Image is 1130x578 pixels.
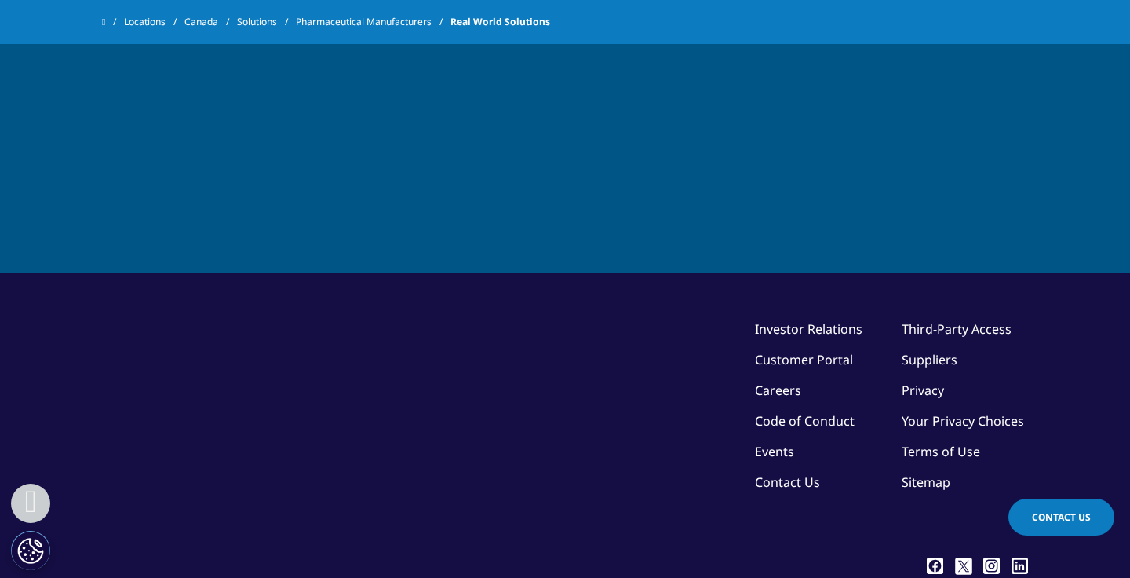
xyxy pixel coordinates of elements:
a: Customer Portal [755,351,853,368]
a: Your Privacy Choices [902,412,1028,430]
a: Third-Party Access [902,320,1012,338]
a: Code of Conduct [755,412,855,430]
a: Solutions [237,8,296,36]
a: Canada [184,8,237,36]
a: Events [755,443,794,460]
a: Careers [755,382,801,399]
a: Terms of Use [902,443,980,460]
a: Contact Us [755,474,820,491]
a: Sitemap [902,474,950,491]
a: Suppliers [902,351,957,368]
span: Real World Solutions [450,8,550,36]
span: Contact Us [1032,510,1091,524]
a: Locations [124,8,184,36]
a: Contact Us [1008,499,1114,536]
a: Privacy [902,382,944,399]
button: Cookies Settings [11,531,50,570]
a: Pharmaceutical Manufacturers [296,8,450,36]
a: Investor Relations [755,320,862,338]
